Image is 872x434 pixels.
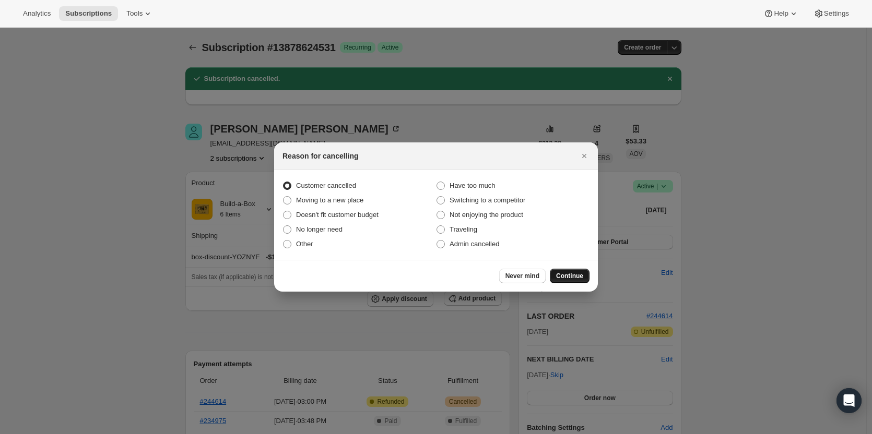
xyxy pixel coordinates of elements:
[120,6,159,21] button: Tools
[282,151,358,161] h2: Reason for cancelling
[807,6,855,21] button: Settings
[23,9,51,18] span: Analytics
[499,269,546,283] button: Never mind
[505,272,539,280] span: Never mind
[450,196,525,204] span: Switching to a competitor
[296,240,313,248] span: Other
[296,196,363,204] span: Moving to a new place
[757,6,805,21] button: Help
[550,269,590,283] button: Continue
[450,182,495,189] span: Have too much
[65,9,112,18] span: Subscriptions
[450,225,477,233] span: Traveling
[296,182,356,189] span: Customer cancelled
[556,272,583,280] span: Continue
[296,225,343,233] span: No longer need
[774,9,788,18] span: Help
[450,211,523,219] span: Not enjoying the product
[59,6,118,21] button: Subscriptions
[450,240,499,248] span: Admin cancelled
[824,9,849,18] span: Settings
[17,6,57,21] button: Analytics
[296,211,379,219] span: Doesn't fit customer budget
[836,388,862,413] div: Open Intercom Messenger
[126,9,143,18] span: Tools
[577,149,592,163] button: Close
